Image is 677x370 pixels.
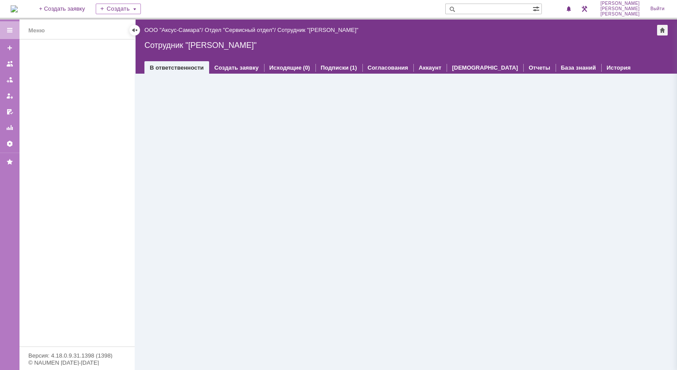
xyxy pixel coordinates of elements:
a: Аккаунт [419,64,441,71]
div: © NAUMEN [DATE]-[DATE] [28,360,126,366]
div: / [205,27,277,33]
a: Перейти на домашнюю страницу [11,5,18,12]
a: Отчеты [529,64,550,71]
div: Меню [28,25,45,36]
a: ООО "Аксус-Самара" [144,27,202,33]
a: Создать заявку [214,64,259,71]
a: [DEMOGRAPHIC_DATA] [452,64,518,71]
div: / [144,27,205,33]
div: Сделать домашней страницей [657,25,668,35]
div: Версия: 4.18.0.9.31.1398 (1398) [28,353,126,358]
div: Скрыть меню [129,25,140,35]
a: Перейти в интерфейс администратора [579,4,590,14]
a: Отдел "Сервисный отдел" [205,27,274,33]
div: (1) [350,64,357,71]
a: Исходящие [269,64,302,71]
div: Сотрудник "[PERSON_NAME]" [144,41,668,50]
a: База знаний [561,64,596,71]
a: В ответственности [150,64,204,71]
div: (0) [303,64,310,71]
span: [PERSON_NAME] [600,6,640,12]
div: Создать [96,4,141,14]
span: [PERSON_NAME] [600,1,640,6]
div: Сотрудник "[PERSON_NAME]" [277,27,358,33]
a: История [607,64,630,71]
a: Подписки [321,64,349,71]
a: Согласования [368,64,409,71]
span: [PERSON_NAME] [600,12,640,17]
span: Расширенный поиск [533,4,541,12]
img: logo [11,5,18,12]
